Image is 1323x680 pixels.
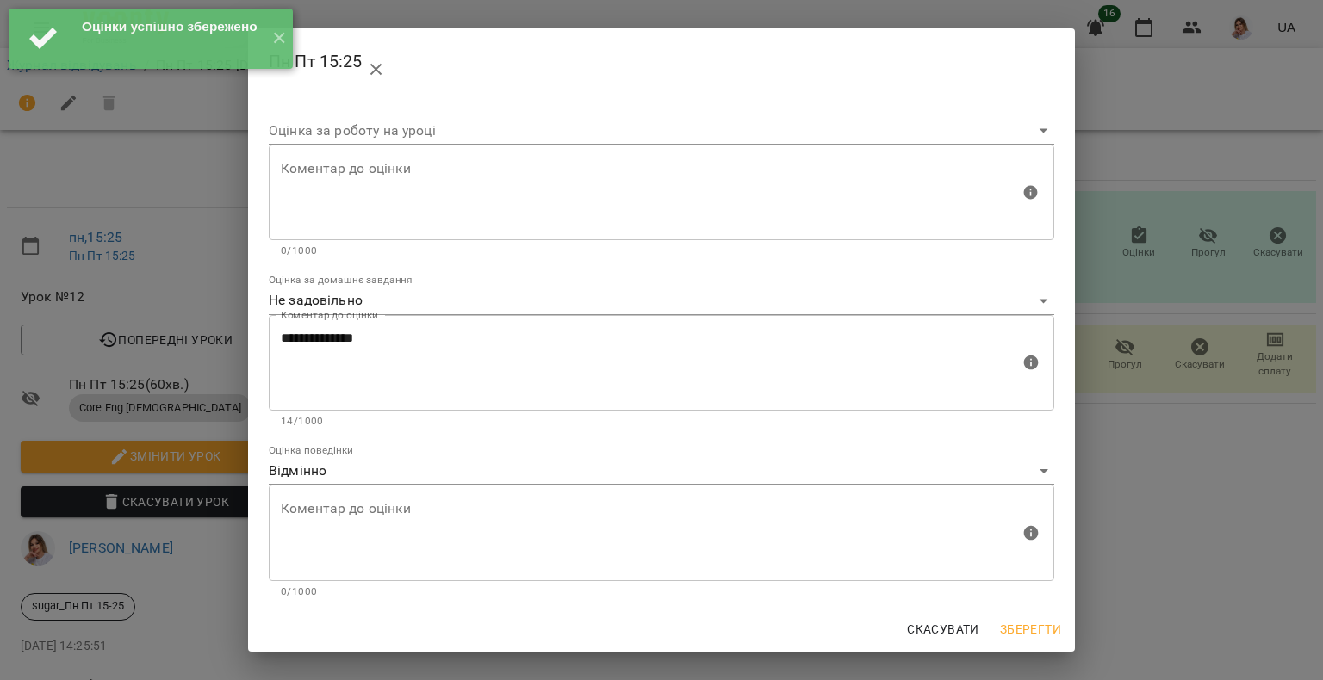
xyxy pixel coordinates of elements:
[269,287,1054,315] div: Не задовільно
[269,145,1054,260] div: Максимальна кількість: 1000 символів
[1000,619,1061,640] span: Зберегти
[269,315,1054,430] div: Максимальна кількість: 1000 символів
[281,243,1042,260] p: 0/1000
[269,445,353,455] label: Оцінка поведінки
[993,614,1068,645] button: Зберегти
[269,458,1054,485] div: Відмінно
[269,42,1054,83] h2: Пн Пт 15:25
[269,275,413,285] label: Оцінка за домашнє завдання
[900,614,986,645] button: Скасувати
[281,584,1042,601] p: 0/1000
[356,49,397,90] button: close
[269,485,1054,600] div: Максимальна кількість: 1000 символів
[82,17,258,36] div: Оцінки успішно збережено
[907,619,979,640] span: Скасувати
[281,413,1042,430] p: 14/1000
